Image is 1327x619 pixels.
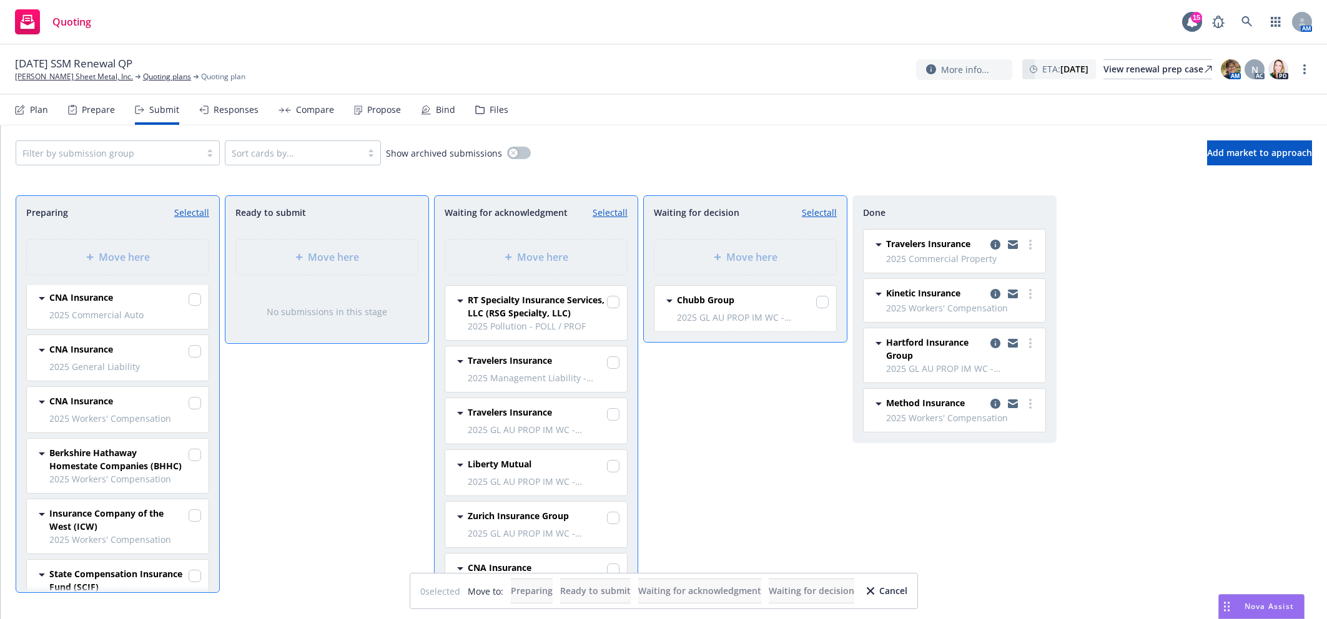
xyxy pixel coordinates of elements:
span: Ready to submit [560,585,631,597]
span: 2025 Commercial Property [886,252,1038,265]
a: copy logging email [988,396,1003,411]
a: Search [1235,9,1260,34]
span: Waiting for decision [654,206,739,219]
div: Drag to move [1219,595,1235,618]
span: Liberty Mutual [468,457,531,470]
a: View renewal prep case [1103,59,1212,79]
span: More info... [941,63,989,76]
span: 2025 GL AU PROP IM WC - Marketing [468,475,619,488]
span: Chubb Group [677,293,734,306]
span: 2025 GL AU PROP IM WC - Marketing [468,423,619,436]
button: Waiting for decision [769,578,854,603]
img: photo [1268,59,1288,79]
div: Responses [214,105,259,115]
span: 0 selected [420,585,460,598]
button: Waiting for acknowledgment [638,578,761,603]
span: 2025 Workers' Compensation [886,301,1038,314]
div: Propose [367,105,401,115]
button: More info... [916,59,1012,80]
a: more [1023,237,1038,252]
a: more [1297,62,1312,77]
span: Ready to submit [235,206,306,219]
span: Quoting plan [201,71,245,82]
a: Quoting plans [143,71,191,82]
button: Add market to approach [1207,140,1312,165]
div: Bind [436,105,455,115]
span: 2025 Commercial Auto [49,308,201,321]
div: Plan [30,105,48,115]
a: copy logging email [1005,396,1020,411]
span: CNA Insurance [49,394,113,407]
span: CNA Insurance [49,343,113,356]
img: photo [1221,59,1241,79]
a: Report a Bug [1206,9,1231,34]
span: Add market to approach [1207,147,1312,158]
span: Show archived submissions [386,147,502,160]
button: Nova Assist [1218,594,1305,619]
span: CNA Insurance [49,291,113,304]
span: Move to: [468,585,503,598]
span: 2025 Pollution - POLL / PROF [468,319,619,333]
span: Done [863,206,885,219]
span: CNA Insurance [468,561,531,574]
button: Preparing [511,578,553,603]
span: Waiting for decision [769,585,854,597]
span: Zurich Insurance Group [468,509,569,522]
span: Travelers Insurance [468,354,552,367]
span: Kinetic Insurance [886,286,960,300]
a: Select all [593,206,628,219]
div: Files [490,105,508,115]
a: copy logging email [988,237,1003,252]
span: 2025 General Liability [49,360,201,373]
span: Quoting [52,17,91,27]
div: Prepare [82,105,115,115]
a: copy logging email [988,286,1003,301]
span: N [1251,63,1258,76]
span: 2025 Workers' Compensation [886,411,1038,424]
span: Hartford Insurance Group [886,336,985,362]
span: Preparing [26,206,68,219]
span: Nova Assist [1245,601,1294,612]
strong: [DATE] [1060,63,1088,75]
a: more [1023,286,1038,301]
a: copy logging email [988,336,1003,351]
span: 2025 GL AU PROP IM WC - Marketing [468,527,619,540]
button: Ready to submit [560,578,631,603]
span: Travelers Insurance [468,406,552,419]
a: Select all [174,206,209,219]
a: copy logging email [1005,336,1020,351]
span: Insurance Company of the West (ICW) [49,507,186,533]
button: Cancel [867,578,907,603]
a: [PERSON_NAME] Sheet Metal, Inc. [15,71,133,82]
span: 2025 Workers' Compensation [49,472,201,485]
span: 2025 Workers' Compensation [49,412,201,425]
span: Waiting for acknowledgment [638,585,761,597]
a: copy logging email [1005,237,1020,252]
a: more [1023,396,1038,411]
span: 2025 GL AU PROP IM WC - Marketing [677,311,829,324]
span: Waiting for acknowledgment [445,206,568,219]
a: Switch app [1263,9,1288,34]
span: Preparing [511,585,553,597]
div: No submissions in this stage [245,305,408,318]
span: Travelers Insurance [886,237,970,250]
span: Method Insurance [886,396,965,409]
div: Compare [296,105,334,115]
a: Select all [802,206,837,219]
div: Cancel [867,579,907,603]
span: State Compensation Insurance Fund (SCIF) [49,567,186,593]
span: 2025 Workers' Compensation [49,533,201,546]
div: 15 [1191,12,1202,23]
a: Quoting [10,4,96,39]
div: Submit [149,105,179,115]
span: ETA : [1042,62,1088,76]
span: 2025 GL AU PROP IM WC - Marketing [886,362,1038,375]
span: RT Specialty Insurance Services, LLC (RSG Specialty, LLC) [468,293,604,319]
a: copy logging email [1005,286,1020,301]
div: View renewal prep case [1103,60,1212,79]
a: more [1023,336,1038,351]
span: 2025 Management Liability - D&O/EPLI/FID/CYB $1M [468,371,619,384]
span: Berkshire Hathaway Homestate Companies (BHHC) [49,446,186,472]
span: [DATE] SSM Renewal QP [15,56,132,71]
